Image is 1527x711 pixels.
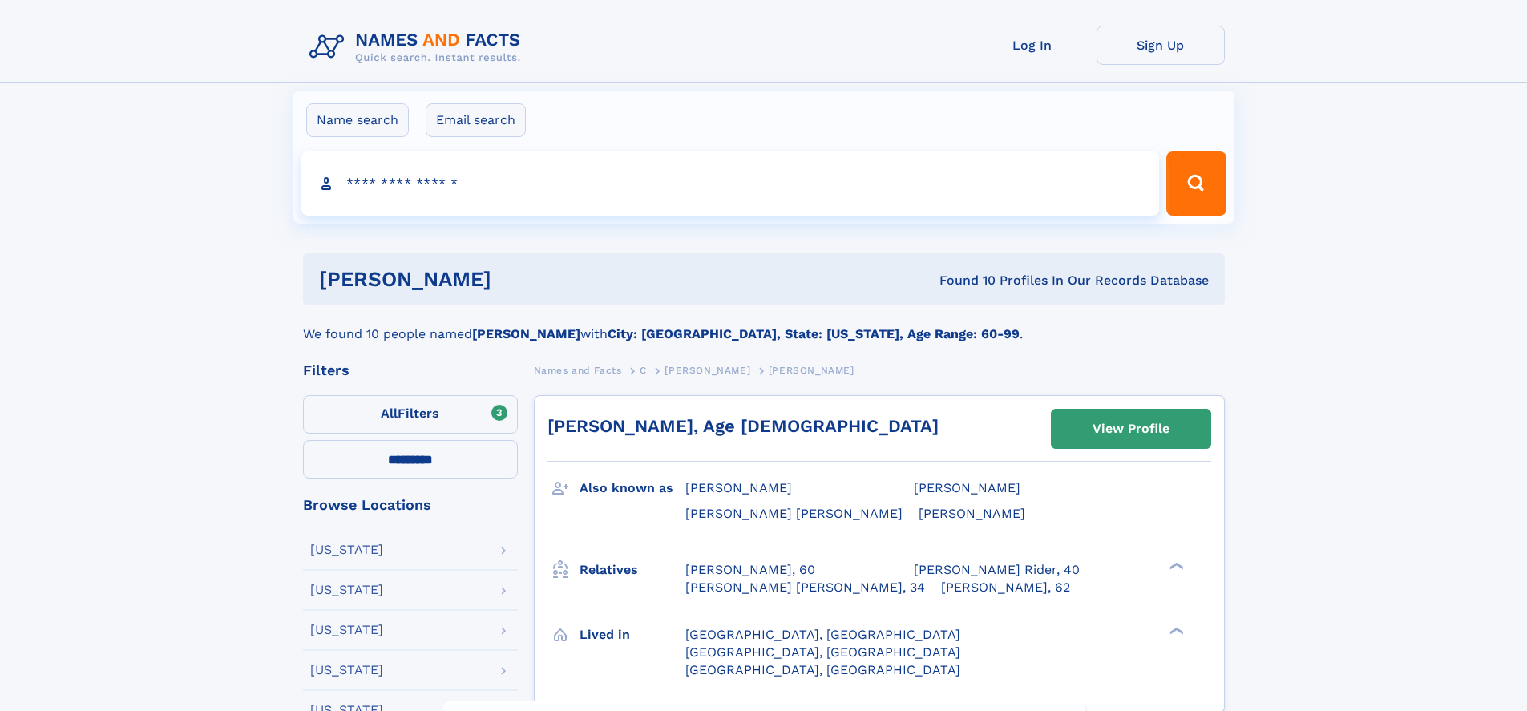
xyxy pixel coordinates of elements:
div: Filters [303,363,518,378]
span: [GEOGRAPHIC_DATA], [GEOGRAPHIC_DATA] [685,662,960,677]
div: [US_STATE] [310,664,383,677]
a: Names and Facts [534,360,622,380]
a: [PERSON_NAME], 60 [685,561,815,579]
span: [PERSON_NAME] [665,365,750,376]
h1: [PERSON_NAME] [319,269,716,289]
label: Email search [426,103,526,137]
input: search input [301,151,1160,216]
span: [PERSON_NAME] [685,480,792,495]
span: [GEOGRAPHIC_DATA], [GEOGRAPHIC_DATA] [685,627,960,642]
a: View Profile [1052,410,1210,448]
div: ❯ [1165,625,1185,636]
div: ❯ [1165,560,1185,571]
span: [PERSON_NAME] [914,480,1020,495]
b: City: [GEOGRAPHIC_DATA], State: [US_STATE], Age Range: 60-99 [608,326,1020,341]
div: [US_STATE] [310,624,383,636]
div: Browse Locations [303,498,518,512]
div: Found 10 Profiles In Our Records Database [715,272,1209,289]
b: [PERSON_NAME] [472,326,580,341]
div: [US_STATE] [310,543,383,556]
h3: Relatives [580,556,685,584]
a: [PERSON_NAME], 62 [941,579,1070,596]
button: Search Button [1166,151,1226,216]
span: All [381,406,398,421]
div: [US_STATE] [310,584,383,596]
span: [PERSON_NAME] [919,506,1025,521]
span: [GEOGRAPHIC_DATA], [GEOGRAPHIC_DATA] [685,644,960,660]
a: [PERSON_NAME] [665,360,750,380]
a: Sign Up [1097,26,1225,65]
h3: Lived in [580,621,685,648]
label: Name search [306,103,409,137]
label: Filters [303,395,518,434]
a: [PERSON_NAME] Rider, 40 [914,561,1080,579]
span: [PERSON_NAME] [PERSON_NAME] [685,506,903,521]
img: Logo Names and Facts [303,26,534,69]
span: C [640,365,647,376]
a: [PERSON_NAME], Age [DEMOGRAPHIC_DATA] [547,416,939,436]
div: We found 10 people named with . [303,305,1225,344]
a: C [640,360,647,380]
h3: Also known as [580,475,685,502]
div: View Profile [1093,410,1169,447]
a: Log In [968,26,1097,65]
span: [PERSON_NAME] [769,365,854,376]
a: [PERSON_NAME] [PERSON_NAME], 34 [685,579,925,596]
